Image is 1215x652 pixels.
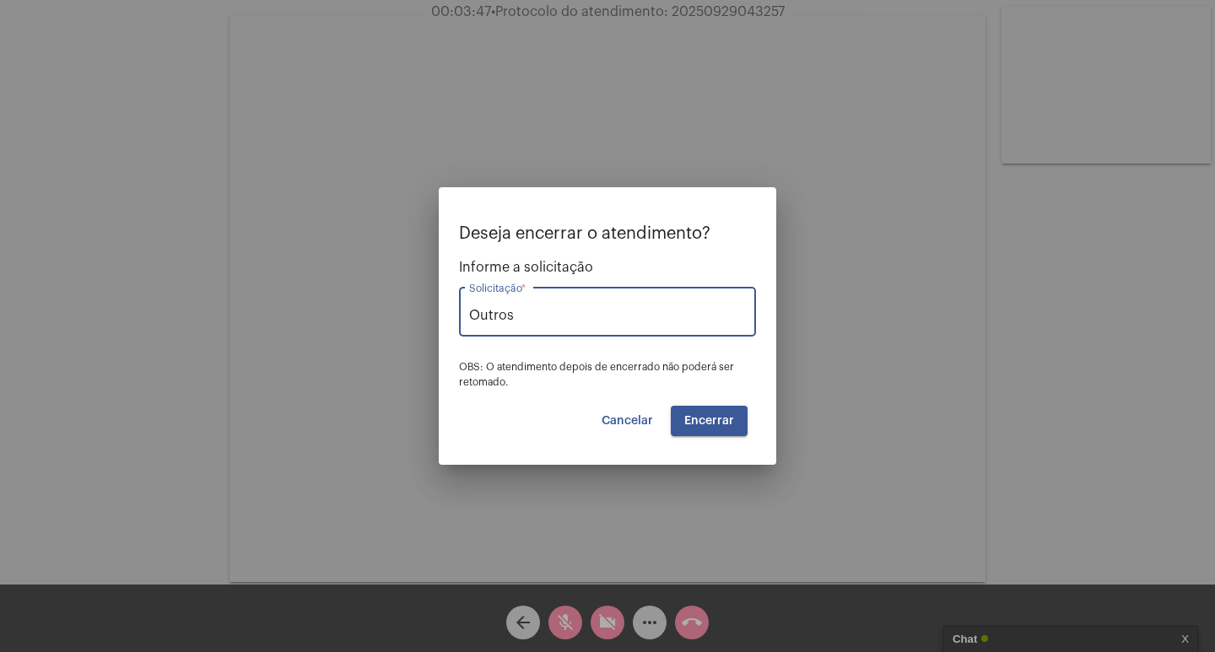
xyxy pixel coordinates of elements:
[469,308,746,323] input: Buscar solicitação
[684,415,734,427] span: Encerrar
[459,224,756,243] p: Deseja encerrar o atendimento?
[459,260,756,275] span: Informe a solicitação
[671,406,748,436] button: Encerrar
[459,362,734,387] span: OBS: O atendimento depois de encerrado não poderá ser retomado.
[602,415,653,427] span: Cancelar
[588,406,667,436] button: Cancelar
